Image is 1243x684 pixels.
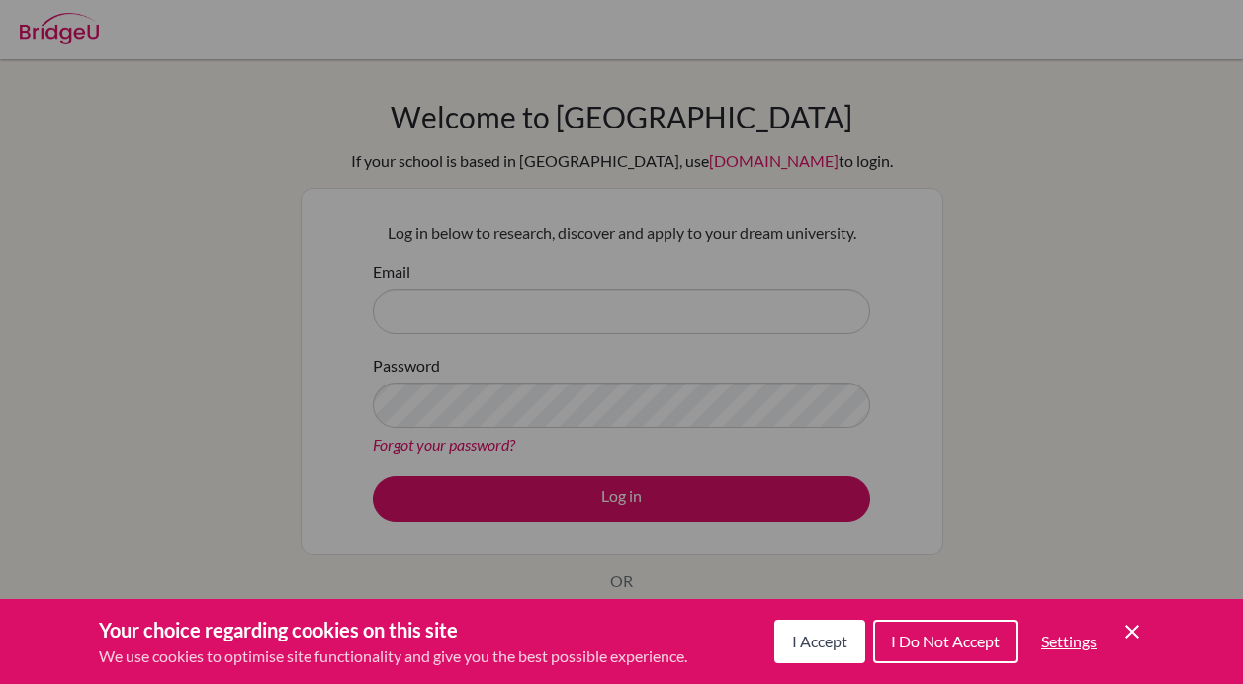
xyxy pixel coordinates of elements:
button: Save and close [1120,620,1144,643]
span: I Accept [792,632,847,650]
span: I Do Not Accept [891,632,1000,650]
button: I Accept [774,620,865,663]
button: Settings [1025,622,1112,661]
span: Settings [1041,632,1097,650]
button: I Do Not Accept [873,620,1018,663]
h3: Your choice regarding cookies on this site [99,615,687,644]
p: We use cookies to optimise site functionality and give you the best possible experience. [99,644,687,668]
